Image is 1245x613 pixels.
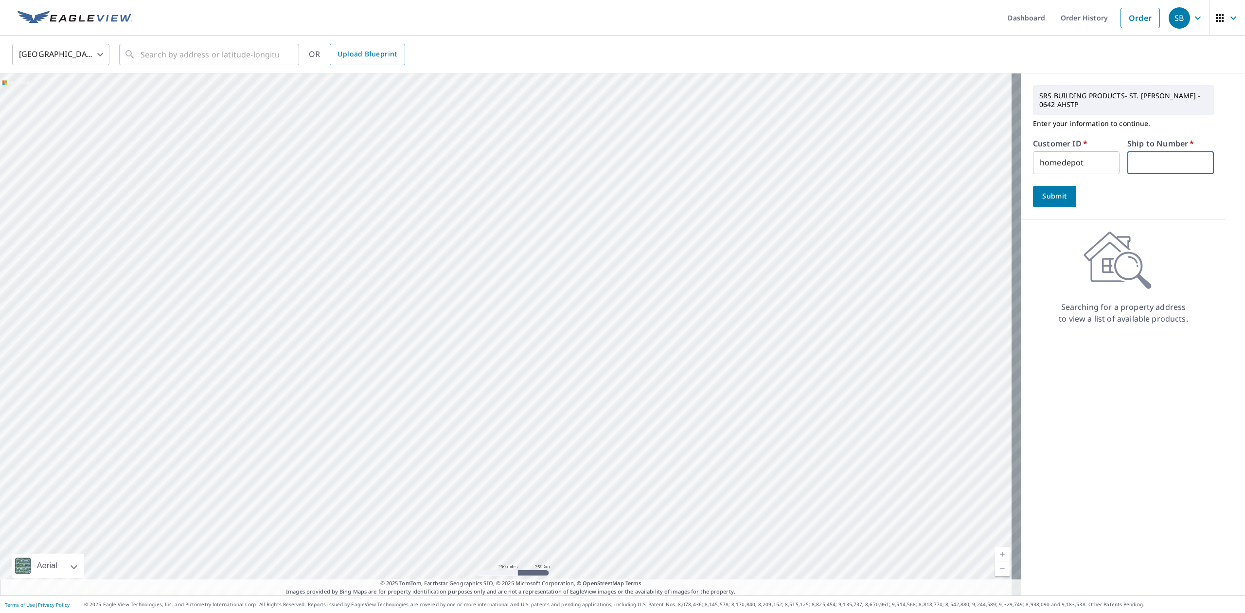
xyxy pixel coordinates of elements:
div: OR [309,44,405,65]
a: Order [1120,8,1160,28]
span: © 2025 TomTom, Earthstar Geographics SIO, © 2025 Microsoft Corporation, © [380,579,641,588]
div: Aerial [34,554,60,578]
p: | [5,602,70,608]
a: Privacy Policy [38,601,70,608]
span: Upload Blueprint [338,48,397,60]
input: Search by address or latitude-longitude [141,41,279,68]
img: EV Logo [18,11,132,25]
p: SRS BUILDING PRODUCTS- ST. [PERSON_NAME] - 0642 AHSTP [1035,88,1211,113]
a: Terms [625,579,641,587]
p: Searching for a property address to view a list of available products. [1058,301,1189,325]
span: Submit [1041,190,1068,202]
p: Enter your information to continue. [1033,115,1214,132]
div: Aerial [12,554,84,578]
div: SB [1169,7,1190,29]
button: Submit [1033,186,1076,207]
a: Terms of Use [5,601,35,608]
a: Current Level 5, Zoom In [995,547,1010,561]
a: OpenStreetMap [583,579,623,587]
a: Current Level 5, Zoom Out [995,561,1010,576]
a: Upload Blueprint [330,44,405,65]
p: © 2025 Eagle View Technologies, Inc. and Pictometry International Corp. All Rights Reserved. Repo... [84,601,1240,608]
label: Ship to Number [1127,140,1194,147]
div: [GEOGRAPHIC_DATA] [12,41,109,68]
label: Customer ID [1033,140,1087,147]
